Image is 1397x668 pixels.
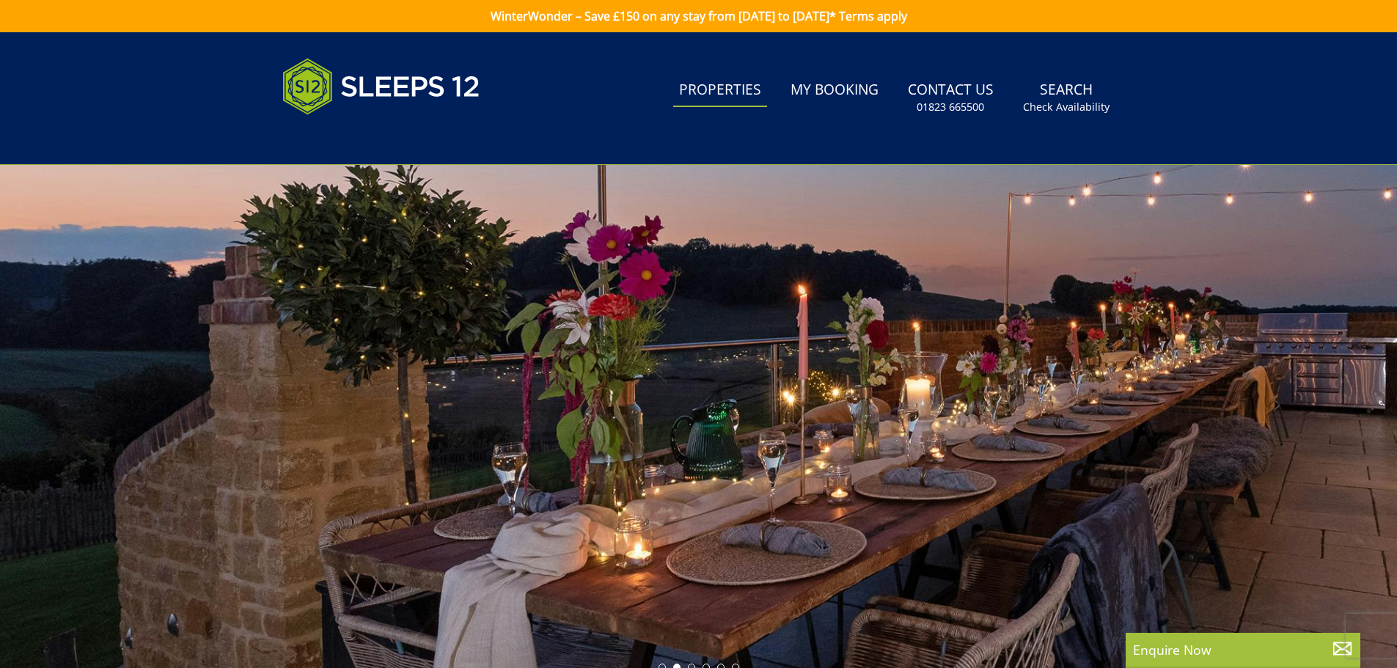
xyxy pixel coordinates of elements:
[1017,74,1115,122] a: SearchCheck Availability
[275,132,429,144] iframe: Customer reviews powered by Trustpilot
[1023,100,1110,114] small: Check Availability
[917,100,984,114] small: 01823 665500
[785,74,884,107] a: My Booking
[1133,640,1353,659] p: Enquire Now
[673,74,767,107] a: Properties
[282,50,480,123] img: Sleeps 12
[902,74,1000,122] a: Contact Us01823 665500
